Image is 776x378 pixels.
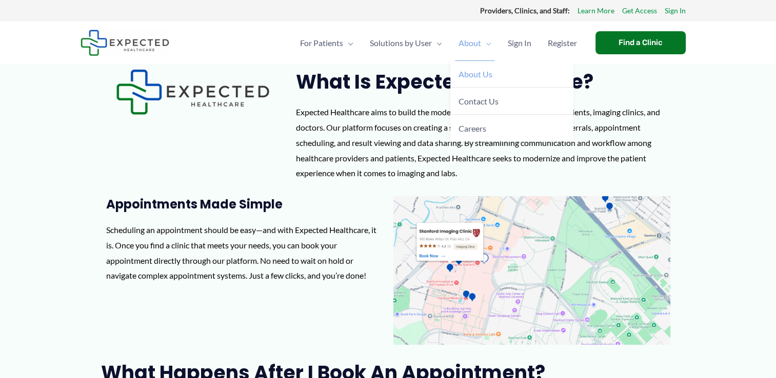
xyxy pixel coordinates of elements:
span: Sign In [508,25,531,61]
span: About [459,25,481,61]
a: Get Access [622,4,657,17]
span: Menu Toggle [432,25,442,61]
a: Learn More [578,4,614,17]
span: Menu Toggle [481,25,491,61]
img: Expected Healthcare Logo - side, dark font, small [81,30,169,56]
span: Register [548,25,577,61]
a: Solutions by UserMenu Toggle [362,25,450,61]
a: Register [540,25,585,61]
a: AboutMenu Toggle [450,25,500,61]
span: For Patients [300,25,343,61]
div: Expected Healthcare aims to build the modern infrastructure that connects patients, imaging clini... [295,104,675,181]
span: Solutions by User [370,25,432,61]
h2: What is Expected Healthcare? [295,69,675,94]
a: Careers [450,115,573,141]
nav: Primary Site Navigation [292,25,585,61]
span: About Us [459,69,492,79]
p: Scheduling an appointment should be easy—and with Expected Healthcare, it is. Once you find a cli... [106,222,383,283]
a: Contact Us [450,88,573,115]
img: Expected Healthcare Logo [116,69,270,115]
a: Sign In [500,25,540,61]
a: For PatientsMenu Toggle [292,25,362,61]
a: About Us [450,61,573,88]
a: Sign In [665,4,686,17]
h3: Appointments Made Simple [106,196,383,212]
a: Find a Clinic [595,31,686,54]
strong: Providers, Clinics, and Staff: [480,6,570,15]
span: Contact Us [459,96,499,106]
span: Menu Toggle [343,25,353,61]
span: Careers [459,123,486,133]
